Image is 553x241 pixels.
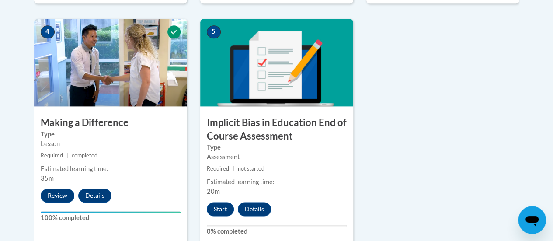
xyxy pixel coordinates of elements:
span: 35m [41,175,54,182]
div: Your progress [41,211,181,213]
span: Required [41,152,63,159]
img: Course Image [34,19,187,106]
label: 100% completed [41,213,181,223]
img: Course Image [200,19,353,106]
span: 20m [207,188,220,195]
div: Assessment [207,152,347,162]
div: Estimated learning time: [207,177,347,187]
span: Required [207,165,229,172]
button: Details [238,202,271,216]
span: | [66,152,68,159]
iframe: Button to launch messaging window [518,206,546,234]
label: Type [41,129,181,139]
label: 0% completed [207,227,347,236]
label: Type [207,143,347,152]
h3: Making a Difference [34,116,187,129]
span: | [233,165,234,172]
span: not started [238,165,264,172]
h3: Implicit Bias in Education End of Course Assessment [200,116,353,143]
div: Lesson [41,139,181,149]
button: Start [207,202,234,216]
button: Details [78,189,111,203]
div: Estimated learning time: [41,164,181,174]
button: Review [41,189,74,203]
span: 4 [41,25,55,38]
span: 5 [207,25,221,38]
span: completed [72,152,97,159]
